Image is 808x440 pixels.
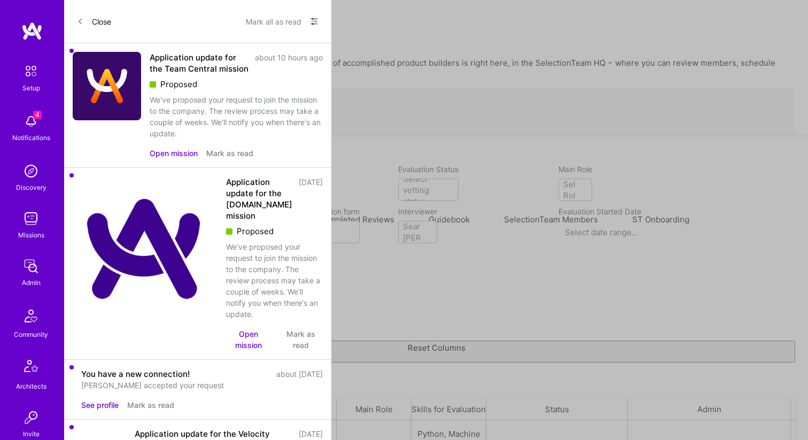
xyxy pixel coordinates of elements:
[276,368,323,380] div: about [DATE]
[22,277,41,288] div: Admin
[20,208,42,229] img: teamwork
[150,148,198,159] button: Open mission
[299,176,323,221] div: [DATE]
[22,82,40,94] div: Setup
[279,328,323,351] button: Mark as read
[150,79,323,90] div: Proposed
[77,13,111,30] button: Close
[226,176,292,221] div: Application update for the [DOMAIN_NAME] mission
[150,94,323,139] div: We've proposed your request to join the mission to the company. The review process may take a cou...
[81,399,119,411] button: See profile
[73,176,217,321] img: Company Logo
[14,329,48,340] div: Community
[23,428,40,439] div: Invite
[226,328,270,351] button: Open mission
[150,52,248,74] div: Application update for the Team Central mission
[20,111,42,132] img: bell
[16,182,46,193] div: Discovery
[18,355,44,381] img: Architects
[20,60,42,82] img: setup
[20,160,42,182] img: discovery
[18,303,44,329] img: Community
[73,52,141,120] img: Company Logo
[127,399,174,411] button: Mark as read
[81,368,190,380] div: You have a new connection!
[21,21,43,41] img: logo
[18,229,44,241] div: Missions
[16,381,46,392] div: Architects
[206,148,253,159] button: Mark as read
[81,380,323,391] div: [PERSON_NAME] accepted your request
[20,407,42,428] img: Invite
[226,226,323,237] div: Proposed
[12,132,50,143] div: Notifications
[226,241,323,320] div: We've proposed your request to join the mission to the company. The review process may take a cou...
[20,256,42,277] img: admin teamwork
[246,13,301,30] button: Mark all as read
[33,111,42,119] span: 4
[255,52,323,74] div: about 10 hours ago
